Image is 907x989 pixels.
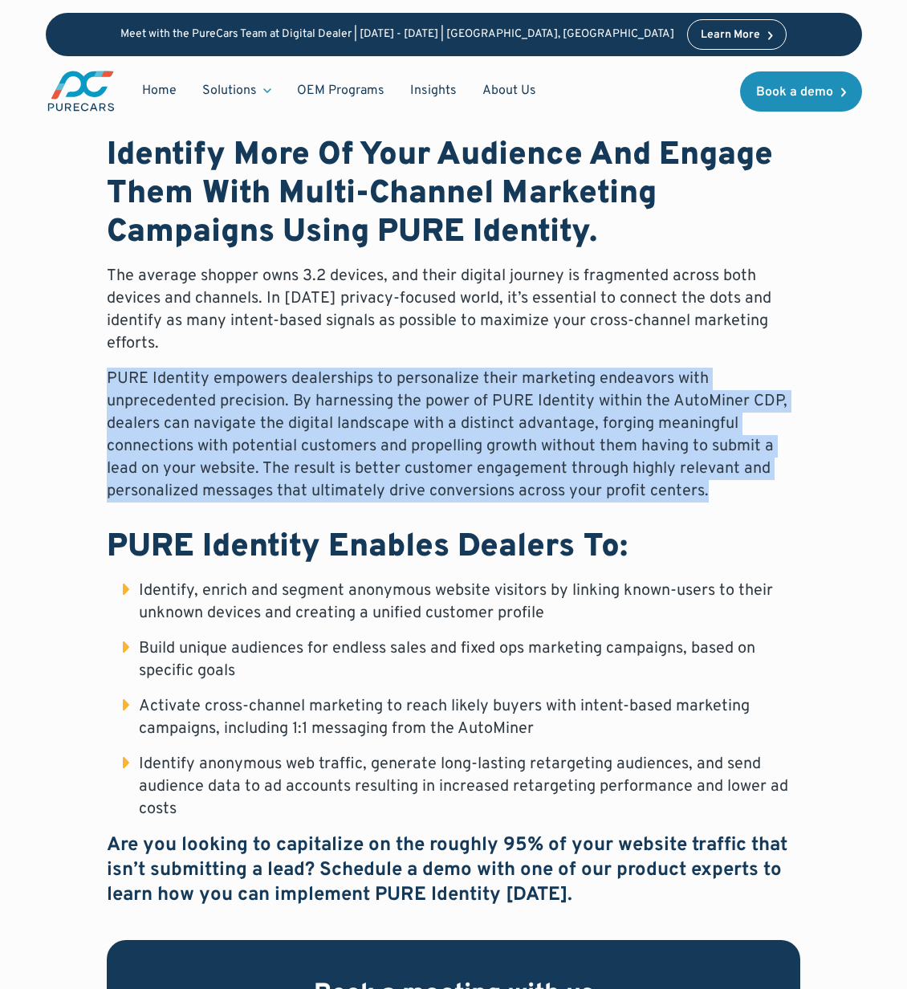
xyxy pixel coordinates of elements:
[107,833,787,907] strong: Are you looking to capitalize on the roughly 95% of your website traffic that isn’t submitting a ...
[123,580,800,625] li: Identify, enrich and segment anonymous website visitors by linking known-users to their unknown d...
[470,75,549,106] a: About Us
[107,265,800,355] p: The average shopper owns 3.2 devices, and their digital journey is fragmented across both devices...
[129,75,189,106] a: Home
[189,75,284,106] div: Solutions
[107,368,800,503] p: PURE Identity empowers dealerships to personalize their marketing endeavors with unprecedented pr...
[202,82,257,100] div: Solutions
[740,71,862,112] a: Book a demo
[397,75,470,106] a: Insights
[701,30,760,41] div: Learn More
[284,75,397,106] a: OEM Programs
[123,695,800,740] li: Activate cross-channel marketing to reach likely buyers with intent-based marketing campaigns, in...
[46,69,116,113] a: main
[756,86,833,99] div: Book a demo
[123,637,800,682] li: Build unique audiences for endless sales and fixed ops marketing campaigns, based on specific goals
[120,28,674,42] p: Meet with the PureCars Team at Digital Dealer | [DATE] - [DATE] | [GEOGRAPHIC_DATA], [GEOGRAPHIC_...
[687,19,787,50] a: Learn More
[107,528,800,567] h2: PURE Identity Enables Dealers To:
[107,136,800,252] h2: Identify More Of Your Audience And Engage Them With Multi-Channel Marketing Campaigns Using PURE ...
[46,69,116,113] img: purecars logo
[123,753,800,820] li: Identify anonymous web traffic, generate long-lasting retargeting audiences, and send audience da...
